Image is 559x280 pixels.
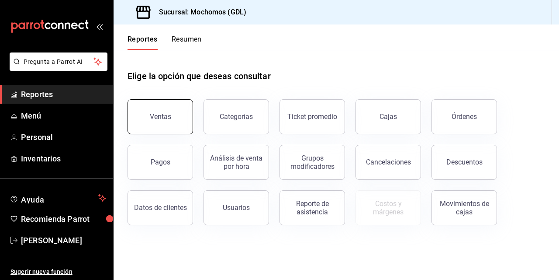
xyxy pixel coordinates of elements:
[285,154,339,171] div: Grupos modificadores
[21,133,53,142] font: Personal
[21,90,53,99] font: Reportes
[287,112,337,121] div: Ticket promedio
[355,190,421,225] button: Contrata inventarios para ver este reporte
[204,145,269,180] button: Análisis de venta por hora
[21,193,95,203] span: Ayuda
[21,214,90,224] font: Recomienda Parrot
[128,70,271,83] h1: Elige la opción que deseas consultar
[361,199,415,216] div: Costos y márgenes
[220,112,253,121] div: Categorías
[6,63,107,73] a: Pregunta a Parrot AI
[366,158,411,166] div: Cancelaciones
[10,268,72,275] font: Sugerir nueva función
[128,190,193,225] button: Datos de clientes
[10,52,107,71] button: Pregunta a Parrot AI
[172,35,202,50] button: Resumen
[380,112,397,121] div: Cajas
[209,154,263,171] div: Análisis de venta por hora
[223,203,250,212] div: Usuarios
[128,35,158,44] font: Reportes
[204,99,269,134] button: Categorías
[279,190,345,225] button: Reporte de asistencia
[24,57,94,66] span: Pregunta a Parrot AI
[279,99,345,134] button: Ticket promedio
[437,199,491,216] div: Movimientos de cajas
[446,158,483,166] div: Descuentos
[128,145,193,180] button: Pagos
[134,203,187,212] div: Datos de clientes
[150,112,171,121] div: Ventas
[431,99,497,134] button: Órdenes
[431,145,497,180] button: Descuentos
[21,154,61,163] font: Inventarios
[431,190,497,225] button: Movimientos de cajas
[355,99,421,134] button: Cajas
[96,23,103,30] button: open_drawer_menu
[285,199,339,216] div: Reporte de asistencia
[21,111,41,120] font: Menú
[355,145,421,180] button: Cancelaciones
[151,158,170,166] div: Pagos
[21,236,82,245] font: [PERSON_NAME]
[152,7,246,17] h3: Sucursal: Mochomos (GDL)
[128,35,202,50] div: Pestañas de navegación
[128,99,193,134] button: Ventas
[279,145,345,180] button: Grupos modificadores
[204,190,269,225] button: Usuarios
[452,112,477,121] div: Órdenes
